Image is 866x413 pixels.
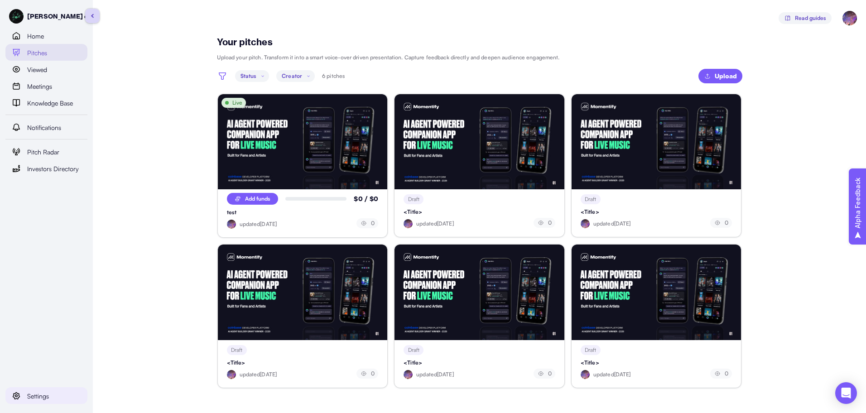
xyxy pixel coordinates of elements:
[240,370,277,379] p: updated [DATE]
[370,194,378,204] p: $ 0
[404,359,422,367] p: <Title>
[779,12,832,24] button: Read guides
[322,72,345,80] p: 6 pitches
[217,53,560,62] p: Upload your pitch. Transform it into a smart voice-over driven presentation. Capture feedback dir...
[27,123,61,133] span: Notifications
[85,9,100,23] button: sidebar-button
[698,69,742,83] button: Upload
[27,391,49,401] span: Settings
[27,31,44,41] span: Home
[240,220,277,228] p: updated [DATE]
[416,220,454,228] p: updated [DATE]
[9,9,24,24] img: AVATAR-1757458634746.jpg
[416,370,454,379] p: updated [DATE]
[227,359,245,367] p: <Title>
[27,147,59,157] span: Pitch Radar
[404,208,422,216] p: <Title>
[27,65,47,75] span: Viewed
[27,12,101,21] p: [PERSON_NAME] org 2
[585,345,596,355] div: Draft
[835,382,857,404] div: Open Intercom Messenger
[282,72,302,80] p: Creator
[225,98,242,108] div: Live
[27,98,73,108] span: Knowledge Base
[27,164,79,174] span: Investors Directory
[241,72,257,80] p: Status
[537,218,552,228] div: 0
[714,369,728,379] div: 0
[581,370,590,379] img: AVATAR-1757458642818.jpg
[27,48,47,58] span: Pitches
[27,82,52,91] span: Meetings
[408,194,419,204] div: Draft
[714,218,728,228] div: 0
[581,219,590,228] img: AVATAR-1757458642818.jpg
[404,219,413,228] img: AVATAR-1757458642818.jpg
[581,359,599,367] p: <Title>
[842,11,857,25] img: AVATAR-1757458642818.jpg
[795,12,826,24] span: Read guides
[408,345,419,355] div: Draft
[245,193,270,205] span: Add funds
[231,345,242,355] div: Draft
[360,369,375,379] div: 0
[227,193,278,205] button: Add funds
[715,69,737,83] span: Upload
[217,36,273,48] p: Your pitches
[784,14,791,22] img: svg%3e
[227,208,236,216] p: test
[227,220,236,229] img: AVATAR-1757458642818.jpg
[581,208,599,216] p: <Title>
[593,370,631,379] p: updated [DATE]
[227,370,236,379] img: AVATAR-1757458642818.jpg
[360,218,375,228] div: 0
[404,370,413,379] img: AVATAR-1757458642818.jpg
[537,369,552,379] div: 0
[585,194,596,204] div: Draft
[365,194,368,204] p: /
[91,14,94,18] img: sidebar-button
[354,194,362,204] p: $ 0
[593,220,631,228] p: updated [DATE]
